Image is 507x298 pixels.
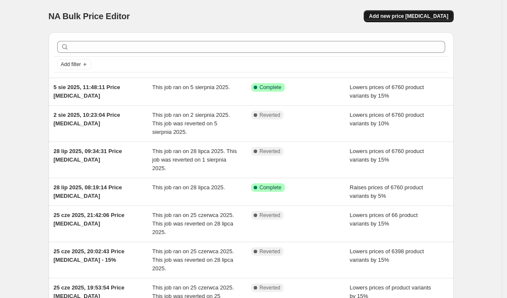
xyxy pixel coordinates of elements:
span: This job ran on 2 sierpnia 2025. This job was reverted on 5 sierpnia 2025. [152,112,230,135]
span: Reverted [260,284,281,291]
span: This job ran on 28 lipca 2025. [152,184,225,191]
span: 25 cze 2025, 21:42:06 Price [MEDICAL_DATA] [54,212,125,227]
span: Add filter [61,61,81,68]
span: This job ran on 25 czerwca 2025. This job was reverted on 28 lipca 2025. [152,248,234,272]
span: 28 lip 2025, 08:19:14 Price [MEDICAL_DATA] [54,184,122,199]
button: Add new price [MEDICAL_DATA] [364,10,453,22]
span: 5 sie 2025, 11:48:11 Price [MEDICAL_DATA] [54,84,120,99]
span: 25 cze 2025, 20:02:43 Price [MEDICAL_DATA] - 15% [54,248,125,263]
span: This job ran on 28 lipca 2025. This job was reverted on 1 sierpnia 2025. [152,148,237,171]
span: NA Bulk Price Editor [49,12,130,21]
span: Reverted [260,212,281,219]
span: Lowers prices of 6760 product variants by 15% [350,84,424,99]
span: Lowers prices of 66 product variants by 15% [350,212,418,227]
span: This job ran on 5 sierpnia 2025. [152,84,230,90]
button: Add filter [57,59,91,69]
span: Raises prices of 6760 product variants by 5% [350,184,423,199]
span: 28 lip 2025, 09:34:31 Price [MEDICAL_DATA] [54,148,122,163]
span: Reverted [260,248,281,255]
span: 2 sie 2025, 10:23:04 Price [MEDICAL_DATA] [54,112,120,127]
span: Lowers prices of 6398 product variants by 15% [350,248,424,263]
span: Complete [260,184,281,191]
span: Add new price [MEDICAL_DATA] [369,13,448,20]
span: Reverted [260,148,281,155]
span: This job ran on 25 czerwca 2025. This job was reverted on 28 lipca 2025. [152,212,234,235]
span: Reverted [260,112,281,119]
span: Lowers prices of 6760 product variants by 10% [350,112,424,127]
span: Complete [260,84,281,91]
span: Lowers prices of 6760 product variants by 15% [350,148,424,163]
